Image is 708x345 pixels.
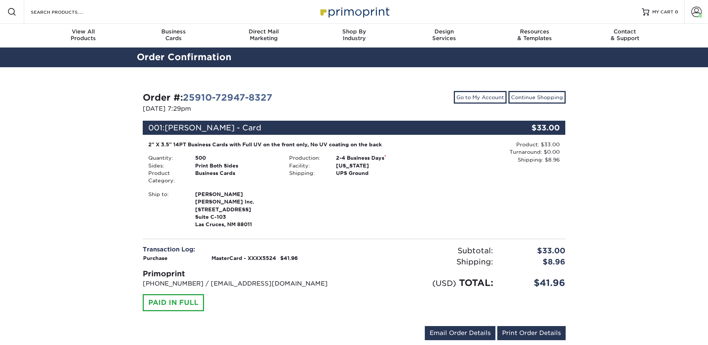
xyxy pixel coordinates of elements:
div: Production: [284,154,330,162]
input: SEARCH PRODUCTS..... [30,7,103,16]
div: $33.00 [495,121,566,135]
a: Email Order Details [425,326,495,340]
div: 001: [143,121,495,135]
div: Quantity: [143,154,190,162]
p: [DATE] 7:29pm [143,104,349,113]
span: Contact [580,28,670,35]
div: & Support [580,28,670,42]
span: Business [128,28,219,35]
a: 25910-72947-8327 [183,92,272,103]
div: Industry [309,28,399,42]
span: Suite C-103 [195,213,278,221]
p: [PHONE_NUMBER] / [EMAIL_ADDRESS][DOMAIN_NAME] [143,279,349,288]
h2: Order Confirmation [131,51,577,64]
a: View AllProducts [38,24,129,48]
strong: MasterCard - XXXX5524 [211,255,276,261]
span: Design [399,28,489,35]
span: [PERSON_NAME] - Card [165,123,261,132]
div: UPS Ground [330,169,424,177]
span: 0 [675,9,678,14]
a: Shop ByIndustry [309,24,399,48]
div: Print Both Sides [190,162,284,169]
strong: Purchase [143,255,168,261]
small: (USD) [432,279,456,288]
span: Direct Mail [219,28,309,35]
div: Facility: [284,162,330,169]
div: $33.00 [499,245,571,256]
strong: Las Cruces, NM 88011 [195,191,278,228]
span: View All [38,28,129,35]
a: BusinessCards [128,24,219,48]
div: Cards [128,28,219,42]
span: TOTAL: [459,277,493,288]
div: 2" X 3.5" 14PT Business Cards with Full UV on the front only, No UV coating on the back [148,141,419,148]
strong: Order #: [143,92,272,103]
a: Continue Shopping [508,91,566,104]
div: Sides: [143,162,190,169]
a: Print Order Details [497,326,566,340]
div: & Templates [489,28,580,42]
div: Products [38,28,129,42]
span: [PERSON_NAME] [195,191,278,198]
div: Transaction Log: [143,245,349,254]
div: 2-4 Business Days [330,154,424,162]
a: Contact& Support [580,24,670,48]
a: Direct MailMarketing [219,24,309,48]
div: Product: $33.00 Turnaround: $0.00 Shipping: $8.96 [424,141,560,163]
div: Shipping: [354,256,499,267]
div: Shipping: [284,169,330,177]
div: [US_STATE] [330,162,424,169]
div: Subtotal: [354,245,499,256]
a: Resources& Templates [489,24,580,48]
img: Primoprint [317,4,391,20]
div: $8.96 [499,256,571,267]
div: Marketing [219,28,309,42]
strong: $41.96 [280,255,298,261]
div: Primoprint [143,268,349,279]
div: 500 [190,154,284,162]
a: DesignServices [399,24,489,48]
div: Ship to: [143,191,190,228]
div: PAID IN FULL [143,294,204,311]
span: [STREET_ADDRESS] [195,206,278,213]
span: MY CART [652,9,673,15]
span: Shop By [309,28,399,35]
span: [PERSON_NAME] Inc. [195,198,278,205]
a: Go to My Account [454,91,507,104]
span: Resources [489,28,580,35]
div: Product Category: [143,169,190,185]
div: Services [399,28,489,42]
div: $41.96 [499,276,571,290]
div: Business Cards [190,169,284,185]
